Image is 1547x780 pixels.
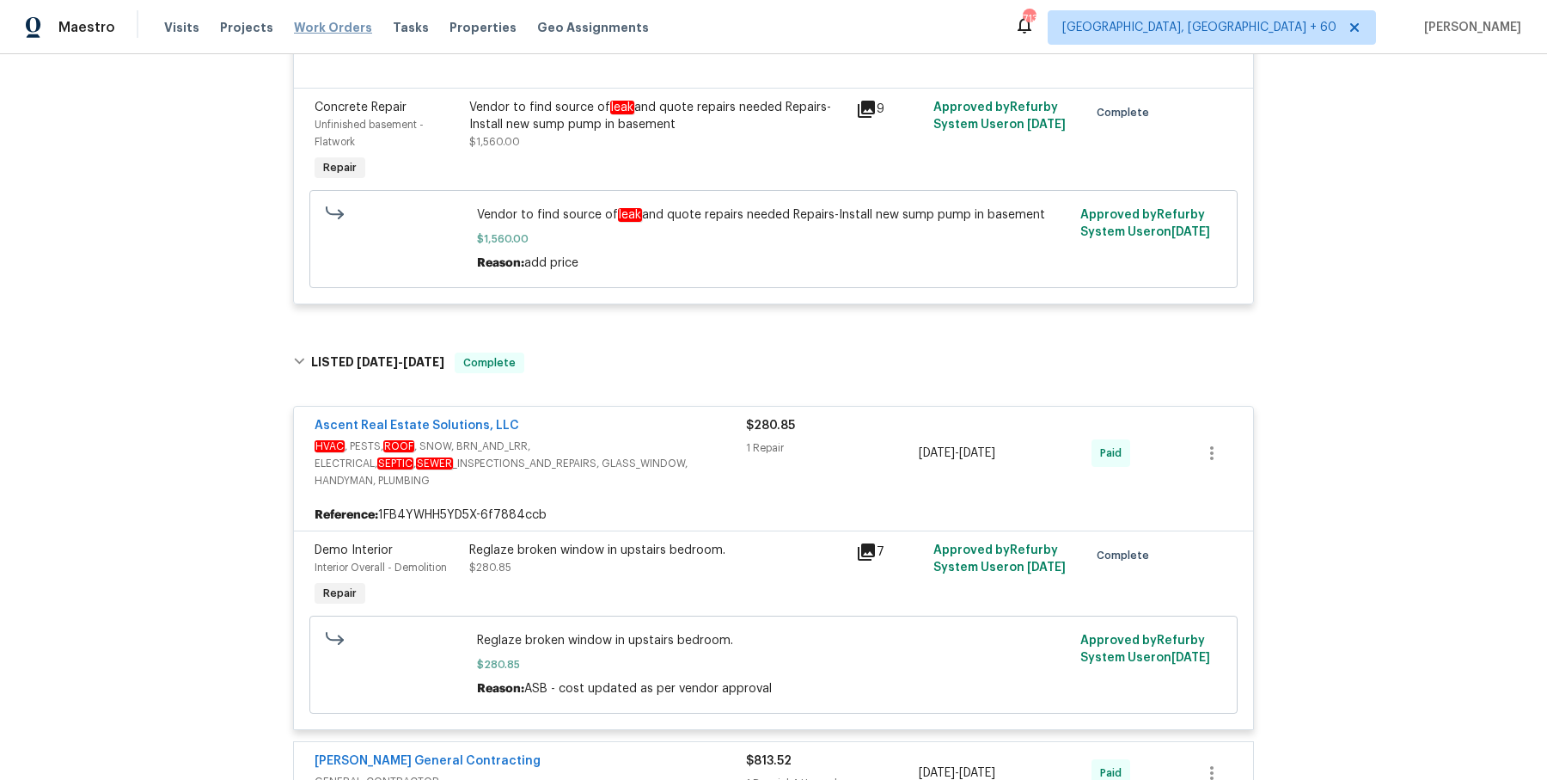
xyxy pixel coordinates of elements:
span: Complete [1097,104,1156,121]
span: Work Orders [294,19,372,36]
span: Properties [449,19,517,36]
em: HVAC [315,440,345,452]
div: Vendor to find source of and quote repairs needed Repairs-Install new sump pump in basement [469,99,846,133]
span: $813.52 [746,755,792,767]
span: Unfinished basement - Flatwork [315,120,424,147]
span: [DATE] [1171,226,1210,238]
a: [PERSON_NAME] General Contracting [315,755,541,767]
span: [DATE] [1027,562,1066,574]
span: Repair [316,585,364,602]
span: $1,560.00 [477,230,1071,248]
h6: LISTED [311,353,444,373]
span: $280.85 [746,420,795,432]
span: [DATE] [403,356,444,368]
span: Visits [164,19,199,36]
span: [DATE] [1027,119,1066,131]
div: 1 Repair [746,439,919,457]
em: leak [610,101,634,114]
span: Reglaze broken window in upstairs bedroom. [477,632,1071,649]
span: Demo Interior [315,544,393,556]
span: Repair [316,159,364,176]
span: Approved by Refurby System User on [933,544,1066,574]
span: Concrete Repair [315,101,407,114]
span: Approved by Refurby System User on [1080,209,1210,238]
span: Vendor to find source of and quote repairs needed Repairs-Install new sump pump in basement [477,206,1071,224]
span: $280.85 [469,562,511,573]
div: 7 [856,542,923,562]
span: - [919,445,995,462]
em: SEPTIC [377,458,413,470]
span: [GEOGRAPHIC_DATA], [GEOGRAPHIC_DATA] + 60 [1062,19,1336,36]
span: Reason: [477,683,524,695]
div: 713 [1023,10,1035,28]
div: 1FB4YWHH5YD5X-6f7884ccb [294,500,1253,531]
div: LISTED [DATE]-[DATE]Complete [288,335,1259,390]
span: [DATE] [1171,652,1210,664]
span: Approved by Refurby System User on [1080,635,1210,664]
span: Complete [1097,547,1156,564]
span: Approved by Refurby System User on [933,101,1066,131]
span: Tasks [393,21,429,34]
span: [PERSON_NAME] [1417,19,1521,36]
span: $1,560.00 [469,137,520,147]
span: Complete [456,354,523,372]
span: add price [524,257,578,269]
em: leak [618,208,642,222]
span: $280.85 [477,656,1071,673]
span: Paid [1100,445,1128,462]
span: , PESTS, , SNOW, BRN_AND_LRR, ELECTRICAL, , _INSPECTIONS_AND_REPAIRS, GLASS_WINDOW, HANDYMAN, PLU... [315,438,746,489]
span: Interior Overall - Demolition [315,562,447,573]
b: Reference: [315,507,378,524]
span: Maestro [58,19,115,36]
div: 9 [856,99,923,120]
em: ROOF [383,440,414,452]
span: [DATE] [357,356,398,368]
span: Geo Assignments [537,19,649,36]
span: Projects [220,19,273,36]
span: [DATE] [959,767,995,779]
div: Reglaze broken window in upstairs bedroom. [469,542,846,559]
span: ASB - cost updated as per vendor approval [524,683,772,695]
span: - [357,356,444,368]
em: SEWER [416,458,453,470]
a: Ascent Real Estate Solutions, LLC [315,420,519,432]
span: [DATE] [919,447,955,459]
span: [DATE] [959,447,995,459]
span: [DATE] [919,767,955,779]
span: Reason: [477,257,524,269]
